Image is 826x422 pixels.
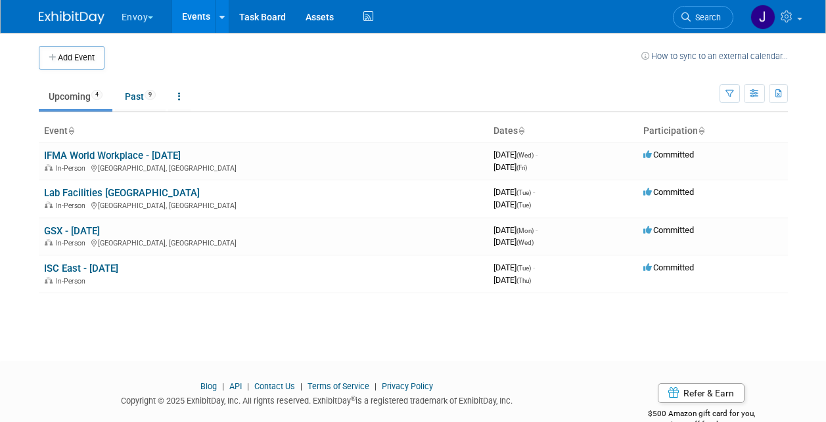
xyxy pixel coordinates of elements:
[45,164,53,171] img: In-Person Event
[691,12,721,22] span: Search
[533,187,535,197] span: -
[638,120,788,142] th: Participation
[493,187,535,197] span: [DATE]
[371,381,380,391] span: |
[297,381,306,391] span: |
[533,263,535,272] span: -
[145,90,156,100] span: 9
[698,125,704,136] a: Sort by Participation Type
[39,84,112,109] a: Upcoming4
[68,125,74,136] a: Sort by Event Name
[516,239,534,246] span: (Wed)
[39,46,104,70] button: Add Event
[91,90,103,100] span: 4
[493,150,538,159] span: [DATE]
[518,125,524,136] a: Sort by Start Date
[56,239,89,247] span: In-Person
[115,84,166,109] a: Past9
[45,201,53,208] img: In-Person Event
[536,225,538,235] span: -
[56,164,89,173] span: In-Person
[750,5,775,30] img: Jessica Luyster
[516,201,531,209] span: (Tue)
[39,392,596,407] div: Copyright © 2025 ExhibitDay, Inc. All rights reserved. ExhibitDay is a registered trademark of Ex...
[516,164,527,171] span: (Fri)
[641,51,788,61] a: How to sync to an external calendar...
[44,162,483,173] div: [GEOGRAPHIC_DATA], [GEOGRAPHIC_DATA]
[382,381,433,391] a: Privacy Policy
[516,227,534,234] span: (Mon)
[44,150,181,161] a: IFMA World Workplace - [DATE]
[45,277,53,284] img: In-Person Event
[244,381,252,391] span: |
[56,277,89,285] span: In-Person
[254,381,295,391] a: Contact Us
[493,162,527,172] span: [DATE]
[493,263,535,272] span: [DATE]
[516,277,531,284] span: (Thu)
[308,381,369,391] a: Terms of Service
[488,120,638,142] th: Dates
[229,381,242,391] a: API
[44,200,483,210] div: [GEOGRAPHIC_DATA], [GEOGRAPHIC_DATA]
[673,6,733,29] a: Search
[516,152,534,159] span: (Wed)
[493,237,534,247] span: [DATE]
[516,264,531,272] span: (Tue)
[493,275,531,285] span: [DATE]
[493,225,538,235] span: [DATE]
[45,239,53,245] img: In-Person Event
[643,263,694,272] span: Committed
[44,263,118,274] a: ISC East - [DATE]
[39,120,488,142] th: Event
[643,150,694,159] span: Committed
[536,150,538,159] span: -
[643,225,694,235] span: Committed
[643,187,694,197] span: Committed
[516,189,531,196] span: (Tue)
[44,237,483,247] div: [GEOGRAPHIC_DATA], [GEOGRAPHIC_DATA]
[493,200,531,209] span: [DATE]
[44,225,100,237] a: GSX - [DATE]
[200,381,217,391] a: Blog
[56,201,89,210] span: In-Person
[219,381,227,391] span: |
[658,383,745,403] a: Refer & Earn
[44,187,200,199] a: Lab Facilities [GEOGRAPHIC_DATA]
[39,11,104,24] img: ExhibitDay
[351,395,356,402] sup: ®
